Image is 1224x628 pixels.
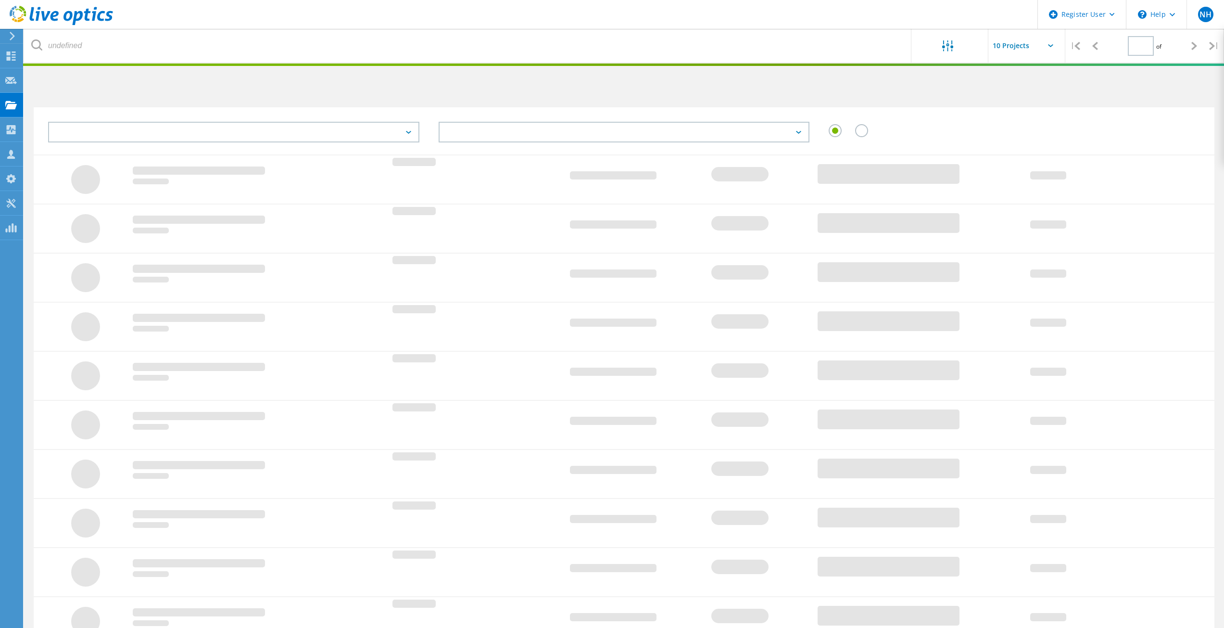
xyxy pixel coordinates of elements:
[1204,29,1224,63] div: |
[1156,42,1161,51] span: of
[24,29,912,63] input: undefined
[1065,29,1085,63] div: |
[10,20,113,27] a: Live Optics Dashboard
[1138,10,1147,19] svg: \n
[1199,11,1211,18] span: NH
